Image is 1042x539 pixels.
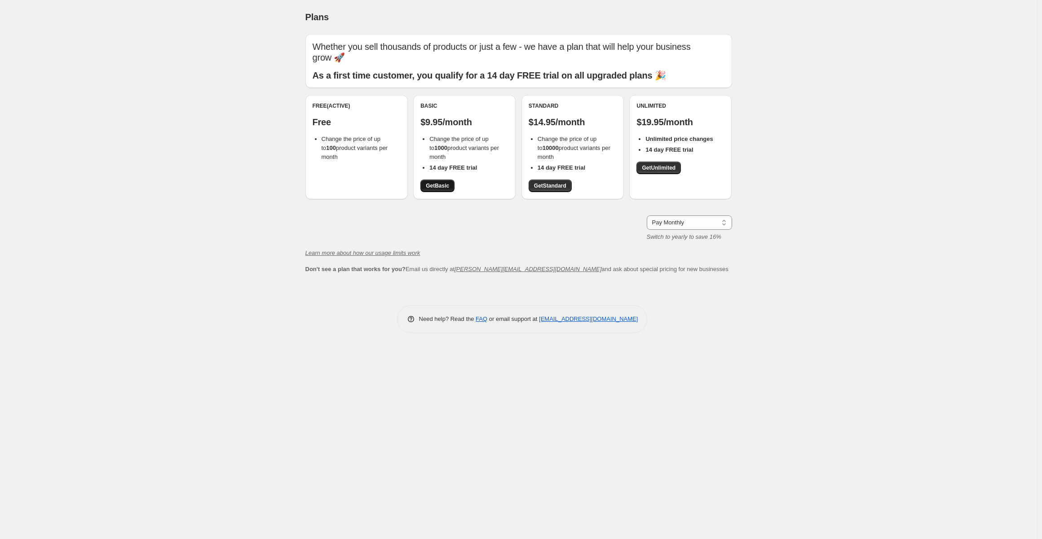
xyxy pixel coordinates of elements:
span: Email us directly at and ask about special pricing for new businesses [305,266,729,272]
a: [PERSON_NAME][EMAIL_ADDRESS][DOMAIN_NAME] [455,266,601,272]
p: Whether you sell thousands of products or just a few - we have a plan that will help your busines... [313,41,725,63]
span: Get Unlimited [642,164,676,171]
b: 14 day FREE trial [538,164,585,171]
span: or email support at [487,316,539,322]
p: $14.95/month [529,117,617,127]
a: FAQ [476,316,487,322]
b: 14 day FREE trial [429,164,477,171]
i: Switch to yearly to save 16% [647,233,721,240]
b: 100 [326,145,336,151]
div: Free (Active) [313,102,401,110]
div: Basic [420,102,508,110]
span: Plans [305,12,329,22]
span: Change the price of up to product variants per month [538,136,610,160]
b: 10000 [543,145,559,151]
span: Need help? Read the [419,316,476,322]
div: Unlimited [636,102,724,110]
span: Get Standard [534,182,566,189]
b: 14 day FREE trial [645,146,693,153]
a: [EMAIL_ADDRESS][DOMAIN_NAME] [539,316,638,322]
p: $19.95/month [636,117,724,127]
span: Change the price of up to product variants per month [429,136,499,160]
p: $9.95/month [420,117,508,127]
a: GetBasic [420,180,455,192]
a: GetUnlimited [636,162,681,174]
a: GetStandard [529,180,572,192]
span: Change the price of up to product variants per month [322,136,388,160]
div: Standard [529,102,617,110]
p: Free [313,117,401,127]
b: 1000 [434,145,447,151]
b: Unlimited price changes [645,136,713,142]
b: As a first time customer, you qualify for a 14 day FREE trial on all upgraded plans 🎉 [313,70,666,80]
b: Don't see a plan that works for you? [305,266,406,272]
a: Learn more about how our usage limits work [305,250,420,256]
span: Get Basic [426,182,449,189]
